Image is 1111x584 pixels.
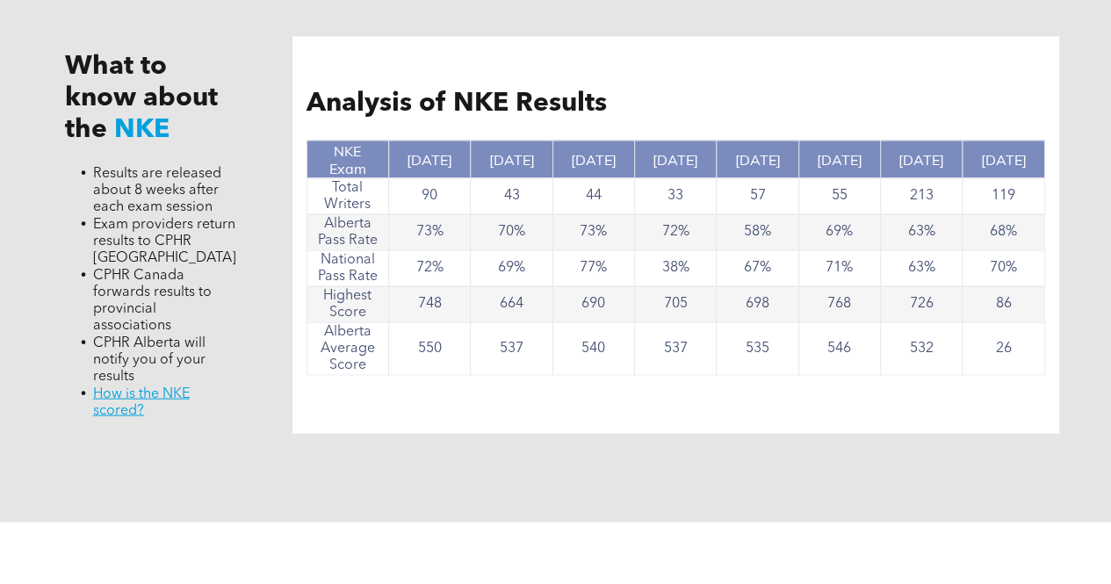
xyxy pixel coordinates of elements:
[175,102,189,116] img: tab_keywords_by_traffic_grey.svg
[389,249,471,285] td: 72%
[46,46,193,60] div: Domain: [DOMAIN_NAME]
[880,321,962,374] td: 532
[963,177,1044,213] td: 119
[93,217,236,264] span: Exam providers return results to CPHR [GEOGRAPHIC_DATA]
[717,140,798,177] th: [DATE]
[389,177,471,213] td: 90
[471,285,552,321] td: 664
[798,140,880,177] th: [DATE]
[717,321,798,374] td: 535
[307,140,388,177] th: NKE Exam
[798,321,880,374] td: 546
[28,46,42,60] img: website_grey.svg
[552,213,634,249] td: 73%
[471,140,552,177] th: [DATE]
[67,104,157,115] div: Domain Overview
[634,177,716,213] td: 33
[552,321,634,374] td: 540
[963,213,1044,249] td: 68%
[93,386,190,417] a: How is the NKE scored?
[307,213,388,249] td: Alberta Pass Rate
[552,177,634,213] td: 44
[880,177,962,213] td: 213
[798,177,880,213] td: 55
[880,140,962,177] th: [DATE]
[389,285,471,321] td: 748
[28,28,42,42] img: logo_orange.svg
[307,285,388,321] td: Highest Score
[963,140,1044,177] th: [DATE]
[717,285,798,321] td: 698
[634,213,716,249] td: 72%
[552,140,634,177] th: [DATE]
[194,104,296,115] div: Keywords by Traffic
[307,321,388,374] td: Alberta Average Score
[49,28,86,42] div: v 4.0.25
[114,116,170,142] span: NKE
[307,177,388,213] td: Total Writers
[389,213,471,249] td: 73%
[963,249,1044,285] td: 70%
[471,213,552,249] td: 70%
[93,335,206,383] span: CPHR Alberta will notify you of your results
[798,249,880,285] td: 71%
[93,268,212,332] span: CPHR Canada forwards results to provincial associations
[65,53,218,142] span: What to know about the
[880,249,962,285] td: 63%
[471,249,552,285] td: 69%
[880,213,962,249] td: 63%
[471,177,552,213] td: 43
[471,321,552,374] td: 537
[798,285,880,321] td: 768
[634,140,716,177] th: [DATE]
[798,213,880,249] td: 69%
[634,285,716,321] td: 705
[634,249,716,285] td: 38%
[307,90,607,116] span: Analysis of NKE Results
[717,177,798,213] td: 57
[389,140,471,177] th: [DATE]
[552,285,634,321] td: 690
[717,249,798,285] td: 67%
[880,285,962,321] td: 726
[47,102,61,116] img: tab_domain_overview_orange.svg
[963,321,1044,374] td: 26
[963,285,1044,321] td: 86
[634,321,716,374] td: 537
[717,213,798,249] td: 58%
[552,249,634,285] td: 77%
[93,166,221,213] span: Results are released about 8 weeks after each exam session
[389,321,471,374] td: 550
[307,249,388,285] td: National Pass Rate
